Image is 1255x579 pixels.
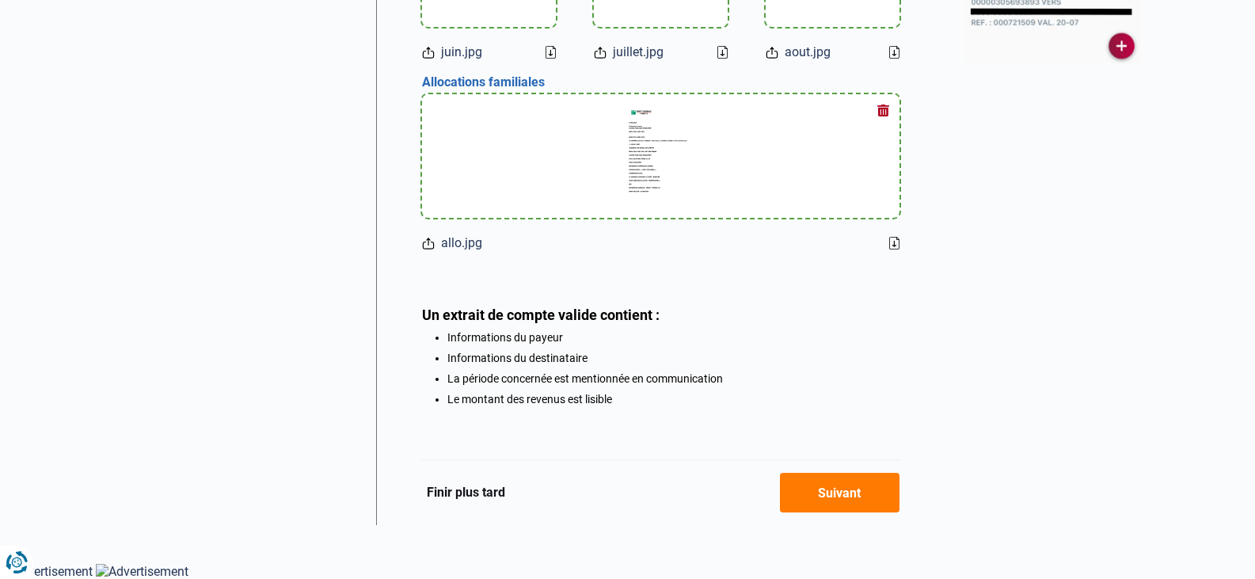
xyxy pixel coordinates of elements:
[447,393,899,406] li: Le montant des revenus est lisible
[441,234,482,253] span: allo.jpg
[546,46,556,59] a: Download
[447,372,899,385] li: La période concernée est mentionnée en communication
[625,104,697,209] img: bankStatementSpecificfamilyAllowancesFile
[447,352,899,364] li: Informations du destinataire
[780,473,899,512] button: Suivant
[785,43,831,62] span: aout.jpg
[889,237,899,250] a: Download
[889,46,899,59] a: Download
[422,482,510,503] button: Finir plus tard
[422,74,899,91] h3: Allocations familiales
[717,46,728,59] a: Download
[441,43,482,62] span: juin.jpg
[96,564,188,579] img: Advertisement
[447,331,899,344] li: Informations du payeur
[613,43,664,62] span: juillet.jpg
[422,307,899,323] div: Un extrait de compte valide contient :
